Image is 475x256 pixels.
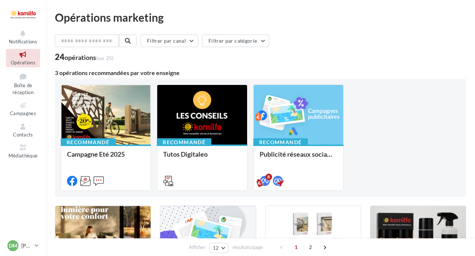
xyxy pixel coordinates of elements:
[6,28,40,46] button: Notifications
[10,110,36,116] span: Campagnes
[55,53,113,61] div: 24
[55,70,466,76] div: 3 opérations recommandées par votre enseigne
[202,35,269,47] button: Filtrer par catégorie
[6,142,40,160] a: Médiathèque
[210,243,228,253] button: 12
[61,138,115,146] div: Recommandé
[9,39,37,45] span: Notifications
[265,174,272,180] div: 8
[8,153,38,159] span: Médiathèque
[141,35,198,47] button: Filtrer par canal
[189,244,205,251] span: Afficher
[6,100,40,118] a: Campagnes
[157,138,211,146] div: Recommandé
[13,132,33,138] span: Contacts
[13,82,34,95] span: Boîte de réception
[290,241,302,253] span: 1
[260,150,337,165] div: Publicité réseaux sociaux
[21,242,32,249] p: [PERSON_NAME]
[253,138,308,146] div: Recommandé
[96,55,113,61] span: (sur 25)
[64,54,113,61] div: opérations
[213,245,219,251] span: 12
[305,241,316,253] span: 2
[163,150,241,165] div: Tutos Digitaleo
[6,239,40,253] a: DM [PERSON_NAME]
[6,70,40,97] a: Boîte de réception
[55,12,466,23] div: Opérations marketing
[9,242,17,249] span: DM
[6,49,40,67] a: Opérations
[6,121,40,139] a: Contacts
[11,60,35,65] span: Opérations
[232,244,263,251] span: résultats/page
[67,150,145,165] div: Campagne Eté 2025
